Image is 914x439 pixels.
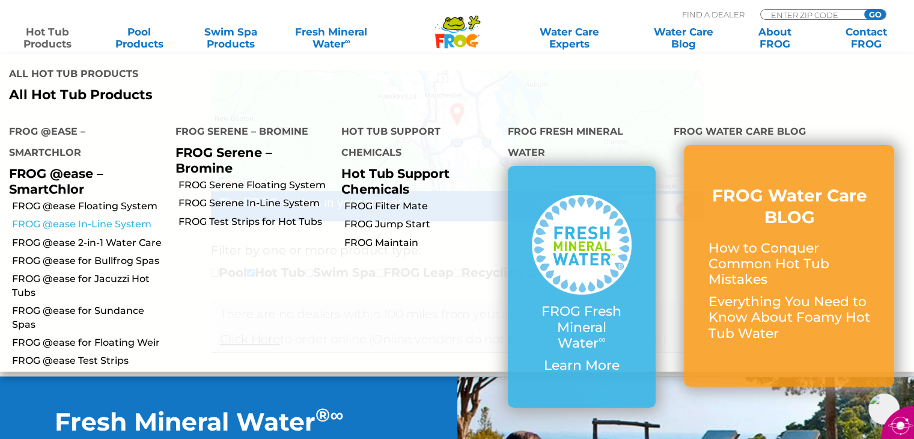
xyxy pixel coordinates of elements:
[868,393,900,425] img: openIcon
[9,121,157,166] h4: FROG @ease – SmartChlor
[674,121,905,145] h4: FROG Water Care Blog
[511,26,627,50] a: Water CareExperts
[315,404,330,426] sup: ®
[287,26,376,50] a: Fresh MineralWater∞
[532,195,632,379] a: FROG Fresh Mineral Water∞ Learn More
[330,404,343,426] sup: ∞
[9,87,448,103] a: All Hot Tub Products
[9,166,157,196] p: FROG @ease – SmartChlor
[12,218,166,231] a: FROG @ease In-Line System
[12,336,166,349] a: FROG @ease for Floating Weir
[648,26,719,50] a: Water CareBlog
[9,63,448,87] h4: All Hot Tub Products
[770,10,851,20] input: Zip Code Form
[708,294,870,342] p: Everything You Need to Know About Foamy Hot Tub Water
[12,272,166,299] a: FROG @ease for Jacuzzi Hot Tubs
[532,304,632,351] p: FROG Fresh Mineral Water
[341,166,490,196] p: Hot Tub Support Chemicals
[103,26,174,50] a: PoolProducts
[12,236,166,250] a: FROG @ease 2-in-1 Water Care
[682,9,745,20] p: Find A Dealer
[344,218,499,231] a: FROG Jump Start
[12,254,166,268] a: FROG @ease for Bullfrog Spas
[12,200,166,213] a: FROG @ease Floating System
[12,354,166,367] a: FROG @ease Test Strips
[195,26,266,50] a: Swim SpaProducts
[708,185,870,229] h3: FROG Water Care BLOG
[599,333,606,345] sup: ∞
[708,241,870,288] p: How to Conquer Common Hot Tub Mistakes
[178,179,333,192] a: FROG Serene Floating System
[864,10,886,19] input: GO
[55,407,402,437] h2: Fresh Mineral Water
[831,26,902,50] a: ContactFROG
[178,215,333,229] a: FROG Test Strips for Hot Tubs
[12,304,166,331] a: FROG @ease for Sundance Spas
[344,200,499,213] a: FROG Filter Mate
[532,358,632,373] p: Learn More
[12,26,83,50] a: Hot TubProducts
[175,145,324,175] p: FROG Serene – Bromine
[178,197,333,210] a: FROG Serene In-Line System
[508,121,656,166] h4: FROG Fresh Mineral Water
[739,26,810,50] a: AboutFROG
[341,121,490,166] h4: Hot Tub Support Chemicals
[175,121,324,145] h4: FROG Serene – Bromine
[344,236,499,250] a: FROG Maintain
[708,185,870,348] a: FROG Water Care BLOG How to Conquer Common Hot Tub Mistakes Everything You Need to Know About Foa...
[344,37,350,46] sup: ∞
